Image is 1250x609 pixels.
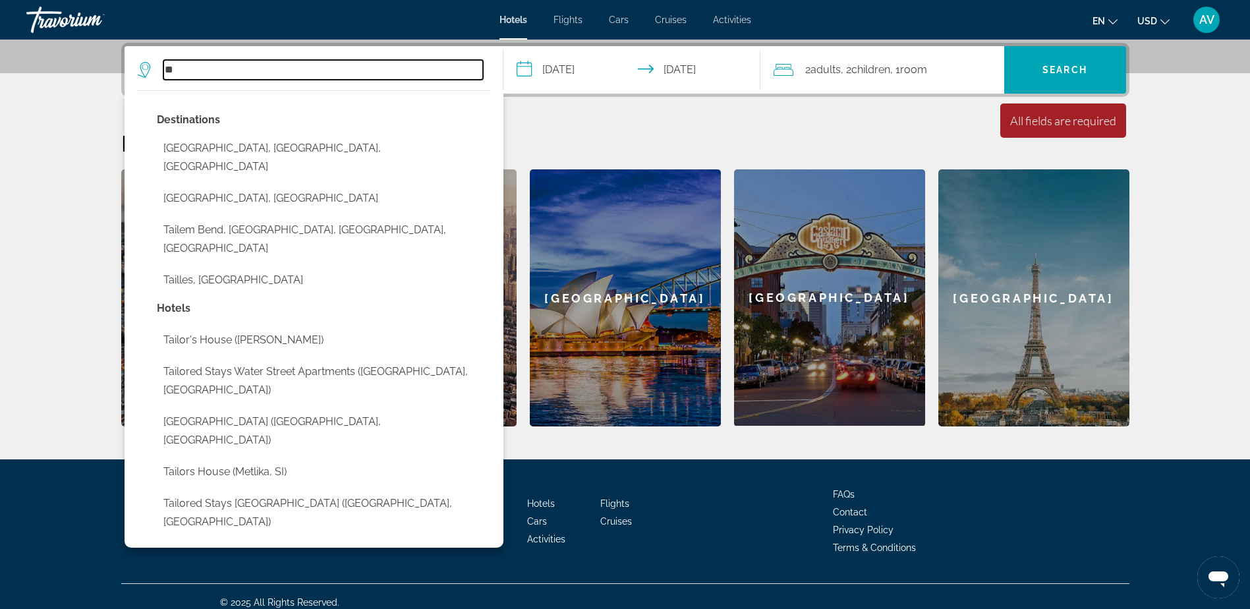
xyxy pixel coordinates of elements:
p: Hotel options [157,299,490,318]
a: Travorium [26,3,158,37]
a: Hotels [499,14,527,25]
div: [GEOGRAPHIC_DATA] [938,169,1129,426]
a: Sydney[GEOGRAPHIC_DATA] [530,169,721,426]
a: Activities [527,534,565,544]
span: Room [900,63,927,76]
a: Paris[GEOGRAPHIC_DATA] [938,169,1129,426]
button: Select city: Taillebourg, Charente-Maritime, France [157,136,490,179]
button: Select hotel: Tailors House (Metlika, SI) [157,459,490,484]
button: Select hotel: Tailored Stays Water Street Apartments (Cambridge, GB) [157,359,490,403]
a: Activities [713,14,751,25]
span: , 1 [890,61,927,79]
span: Adults [810,63,841,76]
a: Terms & Conditions [833,542,916,553]
span: © 2025 All Rights Reserved. [220,597,339,608]
button: Select hotel: Taile Holiday Hotel (Qianjiang, CN) [157,409,490,453]
a: Flights [554,14,582,25]
button: Travelers: 2 adults, 2 children [760,46,1004,94]
div: All fields are required [1010,113,1116,128]
button: User Menu [1189,6,1224,34]
a: Hotels [527,498,555,509]
a: Contact [833,507,867,517]
button: Change currency [1137,11,1170,30]
input: Search hotel destination [163,60,483,80]
button: Select city: Tailles, Belgium [157,268,490,293]
span: en [1093,16,1105,26]
a: Cruises [600,516,632,527]
a: Privacy Policy [833,525,894,535]
a: San Diego[GEOGRAPHIC_DATA] [734,169,925,426]
div: Search widget [125,46,1126,94]
span: USD [1137,16,1157,26]
a: Cruises [655,14,687,25]
div: Destination search results [125,90,503,548]
button: Select check in and out date [503,46,760,94]
a: Cars [609,14,629,25]
h2: Featured Destinations [121,130,1129,156]
p: City options [157,111,490,129]
button: Select hotel: Tailored Stays Lovell Lodge (Cambridge, GB) [157,491,490,535]
a: Flights [600,498,629,509]
div: [GEOGRAPHIC_DATA] [121,169,312,426]
iframe: Button to launch messaging window [1197,556,1239,598]
span: Children [851,63,890,76]
button: Change language [1093,11,1118,30]
span: , 2 [841,61,890,79]
a: Cars [527,516,547,527]
button: Select hotel: Tailor's House (Labin, HR) [157,328,490,353]
div: [GEOGRAPHIC_DATA] [734,169,925,426]
button: Search [1004,46,1126,94]
div: [GEOGRAPHIC_DATA] [530,169,721,426]
button: Select city: Taillades, France [157,186,490,211]
span: Search [1042,65,1087,75]
a: FAQs [833,489,855,500]
button: Select city: Tailem Bend, Murraylands, SA, Australia [157,217,490,261]
span: AV [1199,13,1214,26]
span: 2 [805,61,841,79]
a: Barcelona[GEOGRAPHIC_DATA] [121,169,312,426]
